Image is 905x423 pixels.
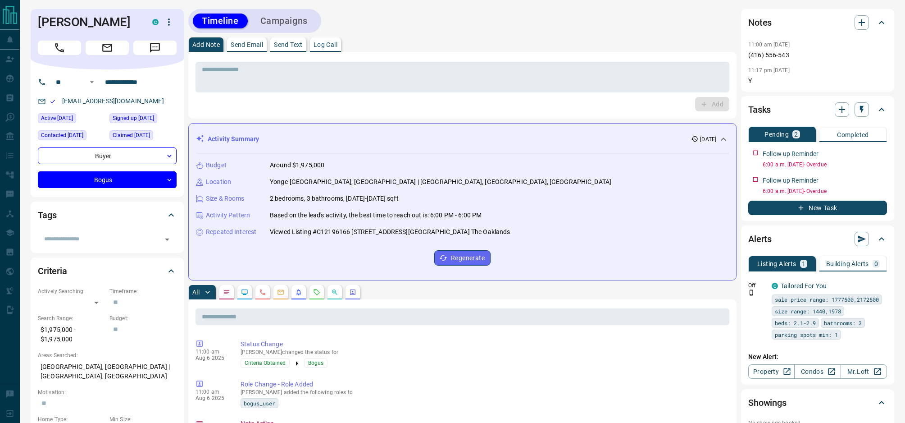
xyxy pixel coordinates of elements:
[748,281,766,290] p: Off
[349,289,356,296] svg: Agent Actions
[245,359,286,368] span: Criteria Obtained
[748,102,771,117] h2: Tasks
[748,201,887,215] button: New Task
[206,211,250,220] p: Activity Pattern
[206,194,245,203] p: Size & Rooms
[109,130,177,143] div: Sat Aug 02 2025
[193,14,248,28] button: Timeline
[113,131,150,140] span: Claimed [DATE]
[748,15,772,30] h2: Notes
[775,307,841,316] span: size range: 1440,1978
[763,187,887,195] p: 6:00 a.m. [DATE] - Overdue
[109,287,177,295] p: Timeframe:
[38,41,81,55] span: Call
[826,261,869,267] p: Building Alerts
[748,41,790,48] p: 11:00 am [DATE]
[748,290,755,296] svg: Push Notification Only
[837,132,869,138] p: Completed
[772,283,778,289] div: condos.ca
[251,14,317,28] button: Campaigns
[231,41,263,48] p: Send Email
[270,211,482,220] p: Based on the lead's activity, the best time to reach out is: 6:00 PM - 6:00 PM
[38,264,67,278] h2: Criteria
[38,171,177,188] div: Bogus
[763,161,887,169] p: 6:00 a.m. [DATE] - Overdue
[241,389,726,395] p: [PERSON_NAME] added the following roles to
[196,395,227,401] p: Aug 6 2025
[314,41,337,48] p: Log Call
[38,314,105,322] p: Search Range:
[308,359,323,368] span: Bogus
[38,287,105,295] p: Actively Searching:
[206,161,227,170] p: Budget
[196,355,227,361] p: Aug 6 2025
[794,364,841,379] a: Condos
[259,289,266,296] svg: Calls
[109,314,177,322] p: Budget:
[748,364,795,379] a: Property
[62,97,164,105] a: [EMAIL_ADDRESS][DOMAIN_NAME]
[794,131,798,138] p: 2
[270,177,611,187] p: Yonge-[GEOGRAPHIC_DATA], [GEOGRAPHIC_DATA] | [GEOGRAPHIC_DATA], [GEOGRAPHIC_DATA], [GEOGRAPHIC_DATA]
[86,77,97,87] button: Open
[223,289,230,296] svg: Notes
[434,250,491,266] button: Regenerate
[274,41,303,48] p: Send Text
[775,318,816,327] span: beds: 2.1-2.9
[241,349,726,355] p: [PERSON_NAME] changed the status for
[196,389,227,395] p: 11:00 am
[270,194,399,203] p: 2 bedrooms, 3 bathrooms, [DATE]-[DATE] sqft
[824,318,862,327] span: bathrooms: 3
[841,364,887,379] a: Mr.Loft
[748,352,887,362] p: New Alert:
[775,295,879,304] span: sale price range: 1777500,2172500
[192,41,220,48] p: Add Note
[748,76,887,86] p: Y
[38,260,177,282] div: Criteria
[208,134,259,144] p: Activity Summary
[192,289,200,295] p: All
[241,340,726,349] p: Status Change
[38,388,177,396] p: Motivation:
[295,289,302,296] svg: Listing Alerts
[764,131,789,138] p: Pending
[802,261,805,267] p: 1
[133,41,177,55] span: Message
[38,15,139,29] h1: [PERSON_NAME]
[700,135,716,143] p: [DATE]
[38,351,177,359] p: Areas Searched:
[41,114,73,123] span: Active [DATE]
[241,289,248,296] svg: Lead Browsing Activity
[113,114,154,123] span: Signed up [DATE]
[196,349,227,355] p: 11:00 am
[748,392,887,414] div: Showings
[313,289,320,296] svg: Requests
[38,147,177,164] div: Buyer
[41,131,83,140] span: Contacted [DATE]
[748,228,887,250] div: Alerts
[757,261,796,267] p: Listing Alerts
[331,289,338,296] svg: Opportunities
[196,131,729,147] div: Activity Summary[DATE]
[775,330,838,339] span: parking spots min: 1
[38,204,177,226] div: Tags
[874,261,878,267] p: 0
[38,130,105,143] div: Wed Aug 06 2025
[748,232,772,246] h2: Alerts
[38,322,105,347] p: $1,975,000 - $1,975,000
[86,41,129,55] span: Email
[748,99,887,120] div: Tasks
[241,380,726,389] p: Role Change - Role Added
[244,399,275,408] span: bogus_user
[38,113,105,126] div: Sat Aug 02 2025
[748,51,887,60] p: (416) 556-543
[161,233,173,246] button: Open
[763,149,819,159] p: Follow up Reminder
[152,19,159,25] div: condos.ca
[206,227,256,237] p: Repeated Interest
[748,12,887,33] div: Notes
[763,176,819,185] p: Follow up Reminder
[277,289,284,296] svg: Emails
[270,161,324,170] p: Around $1,975,000
[748,395,787,410] h2: Showings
